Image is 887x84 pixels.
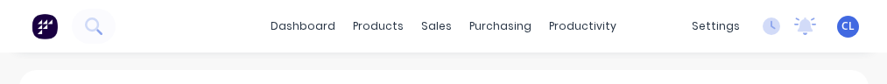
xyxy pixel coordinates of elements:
[841,18,855,34] span: CL
[461,13,540,39] div: purchasing
[827,24,869,66] iframe: Intercom live chat
[344,13,412,39] div: products
[540,13,625,39] div: productivity
[262,13,344,39] a: dashboard
[412,13,461,39] div: sales
[683,13,749,39] div: settings
[32,13,58,39] img: Factory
